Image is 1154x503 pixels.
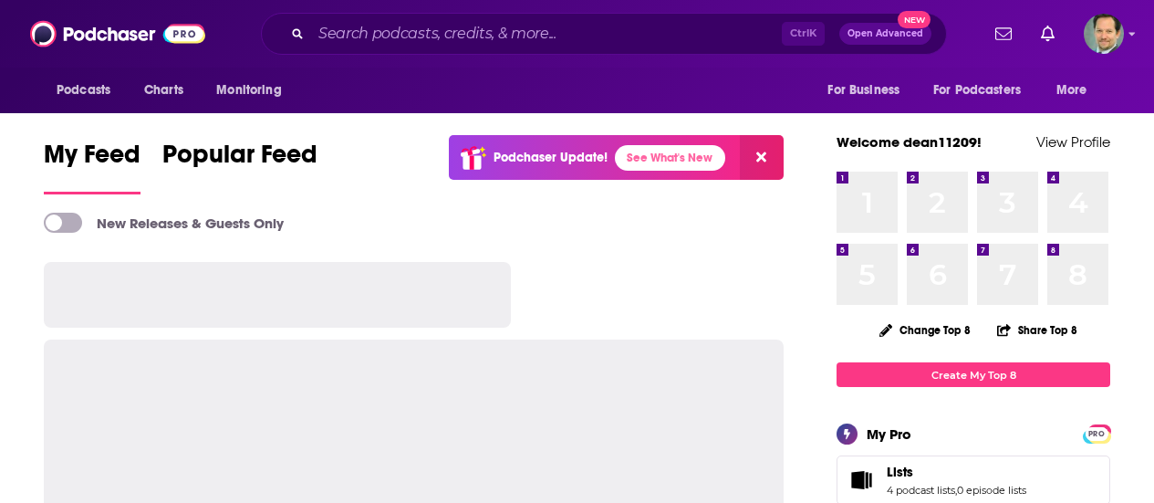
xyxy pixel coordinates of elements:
button: open menu [203,73,305,108]
a: My Feed [44,139,140,194]
span: Open Advanced [847,29,923,38]
button: Open AdvancedNew [839,23,931,45]
img: User Profile [1084,14,1124,54]
p: Podchaser Update! [494,150,608,165]
a: PRO [1086,426,1107,440]
img: Podchaser - Follow, Share and Rate Podcasts [30,16,205,51]
span: Ctrl K [782,22,825,46]
button: open menu [921,73,1047,108]
span: Podcasts [57,78,110,103]
button: open menu [815,73,922,108]
a: Charts [132,73,194,108]
span: For Business [827,78,899,103]
a: Lists [887,464,1026,480]
span: Lists [887,464,913,480]
a: 0 episode lists [957,484,1026,497]
span: My Feed [44,139,140,181]
button: open menu [1044,73,1110,108]
span: , [955,484,957,497]
span: New [898,11,930,28]
input: Search podcasts, credits, & more... [311,19,782,48]
a: Welcome dean11209! [837,133,982,151]
span: Monitoring [216,78,281,103]
button: Share Top 8 [996,312,1078,348]
button: open menu [44,73,134,108]
span: Popular Feed [162,139,317,181]
a: View Profile [1036,133,1110,151]
a: Popular Feed [162,139,317,194]
span: PRO [1086,427,1107,441]
span: Charts [144,78,183,103]
a: 4 podcast lists [887,484,955,497]
a: New Releases & Guests Only [44,213,284,233]
a: See What's New [615,145,725,171]
div: My Pro [867,425,911,443]
span: For Podcasters [933,78,1021,103]
button: Show profile menu [1084,14,1124,54]
a: Show notifications dropdown [988,18,1019,49]
span: Logged in as dean11209 [1084,14,1124,54]
span: More [1056,78,1087,103]
a: Show notifications dropdown [1034,18,1062,49]
a: Lists [843,467,879,493]
div: Search podcasts, credits, & more... [261,13,947,55]
button: Change Top 8 [868,319,982,341]
a: Create My Top 8 [837,362,1110,387]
